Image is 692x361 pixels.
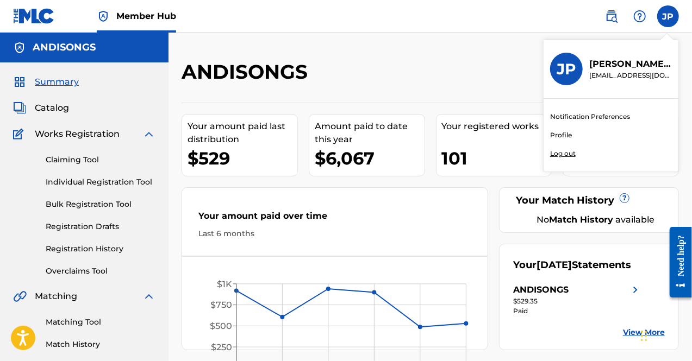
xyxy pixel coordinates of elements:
div: No available [527,213,665,226]
span: Works Registration [35,128,120,141]
a: Notification Preferences [550,112,630,122]
p: Janis Punford [589,58,672,71]
img: MLC Logo [13,8,55,24]
div: $529.35 [513,296,642,306]
a: CatalogCatalog [13,102,69,115]
img: Works Registration [13,128,27,141]
tspan: $1K [217,279,232,289]
div: Your Match History [513,193,665,208]
span: Matching [35,290,77,303]
div: Amount paid to date this year [315,120,425,146]
span: Member Hub [116,10,176,22]
div: ANDISONGS [513,283,569,296]
span: Catalog [35,102,69,115]
img: expand [142,290,155,303]
div: Your registered works [442,120,552,133]
div: Help [629,5,651,27]
tspan: $250 [211,342,232,352]
a: Registration Drafts [46,221,155,232]
img: help [633,10,646,23]
div: Drag [641,320,647,352]
h5: ANDISONGS [33,41,96,54]
img: Top Rightsholder [97,10,110,23]
div: 101 [442,146,552,170]
span: Summary [35,75,79,88]
img: expand [142,128,155,141]
div: $6,067 [315,146,425,170]
div: Your amount paid last distribution [188,120,297,146]
a: Public Search [601,5,622,27]
a: ANDISONGSright chevron icon$529.35Paid [513,283,642,316]
a: Individual Registration Tool [46,176,155,188]
div: Last 6 months [198,228,471,239]
a: Profile [550,130,572,140]
tspan: $500 [210,321,232,331]
h3: JP [557,60,576,79]
img: Summary [13,75,26,88]
div: $529 [188,146,297,170]
a: Match History [46,339,155,350]
h2: ANDISONGS [182,60,313,84]
div: User Menu [657,5,679,27]
div: Your Statements [513,258,631,273]
img: right chevron icon [629,283,642,296]
a: Matching Tool [46,316,155,328]
p: Log out [550,149,576,159]
img: Catalog [13,102,26,115]
span: [DATE] [537,259,572,271]
iframe: Chat Widget [638,309,692,361]
div: Paid [513,306,642,316]
iframe: Resource Center [662,219,692,306]
span: ? [620,194,629,202]
tspan: $750 [210,300,232,310]
a: Bulk Registration Tool [46,199,155,210]
a: Registration History [46,243,155,255]
a: SummarySummary [13,75,79,88]
strong: Match History [550,214,614,225]
a: View More [623,327,665,338]
img: search [605,10,618,23]
img: Matching [13,290,27,303]
p: andisongs@bobandy.com [589,71,672,80]
a: Overclaims Tool [46,265,155,277]
img: Accounts [13,41,26,54]
a: Claiming Tool [46,154,155,166]
span: JP [663,10,674,23]
div: Your amount paid over time [198,210,471,228]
